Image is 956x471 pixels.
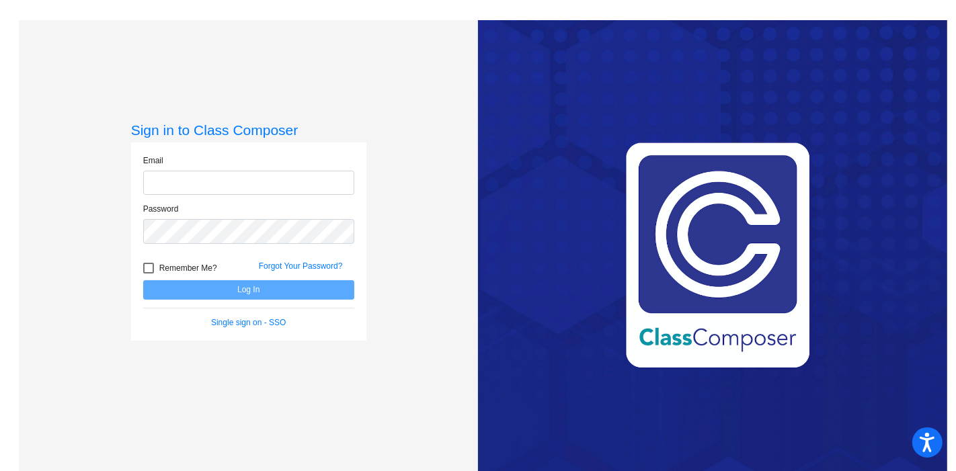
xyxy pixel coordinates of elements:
[259,261,343,271] a: Forgot Your Password?
[143,155,163,167] label: Email
[131,122,366,138] h3: Sign in to Class Composer
[143,203,179,215] label: Password
[159,260,217,276] span: Remember Me?
[211,318,286,327] a: Single sign on - SSO
[143,280,354,300] button: Log In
